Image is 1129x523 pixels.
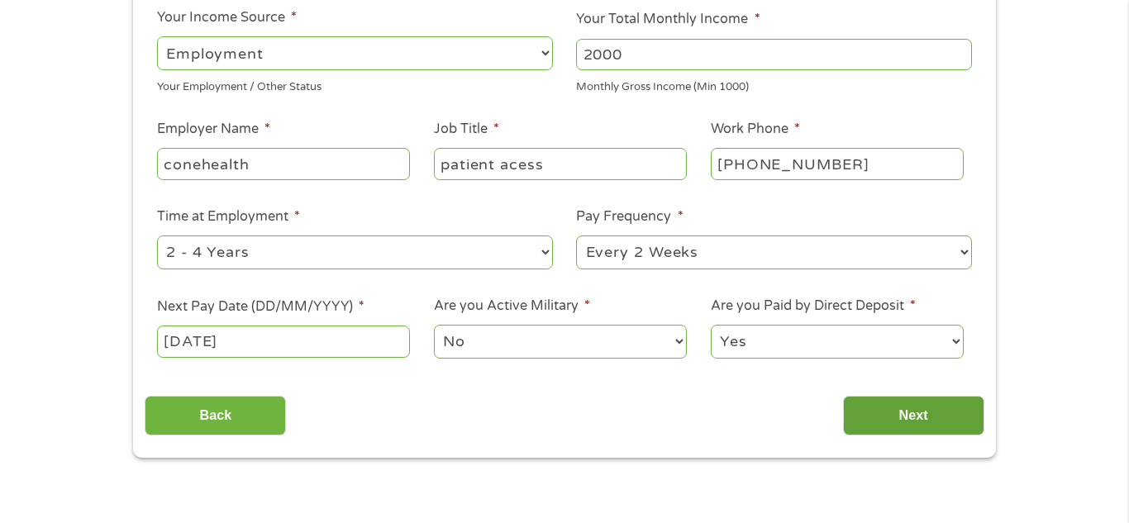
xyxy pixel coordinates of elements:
[711,148,964,179] input: (231) 754-4010
[576,39,972,70] input: 1800
[434,148,687,179] input: Cashier
[576,208,683,226] label: Pay Frequency
[157,9,297,26] label: Your Income Source
[157,148,410,179] input: Walmart
[576,74,972,96] div: Monthly Gross Income (Min 1000)
[157,298,364,316] label: Next Pay Date (DD/MM/YYYY)
[157,326,410,357] input: Use the arrow keys to pick a date
[145,396,286,436] input: Back
[576,11,760,28] label: Your Total Monthly Income
[434,297,590,315] label: Are you Active Military
[434,121,499,138] label: Job Title
[711,297,916,315] label: Are you Paid by Direct Deposit
[157,74,553,96] div: Your Employment / Other Status
[157,208,300,226] label: Time at Employment
[843,396,984,436] input: Next
[711,121,800,138] label: Work Phone
[157,121,270,138] label: Employer Name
